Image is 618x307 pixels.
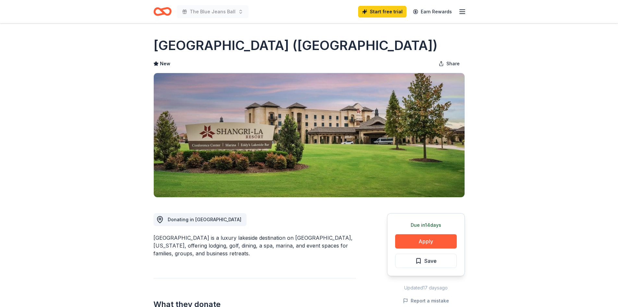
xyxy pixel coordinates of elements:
[153,36,438,55] h1: [GEOGRAPHIC_DATA] ([GEOGRAPHIC_DATA])
[409,6,456,18] a: Earn Rewards
[433,57,465,70] button: Share
[395,221,457,229] div: Due in 14 days
[358,6,406,18] a: Start free trial
[446,60,460,68] span: Share
[190,8,236,16] span: The Blue Jeans Ball
[395,254,457,268] button: Save
[177,5,248,18] button: The Blue Jeans Ball
[160,60,170,68] span: New
[403,297,449,305] button: Report a mistake
[153,234,356,257] div: [GEOGRAPHIC_DATA] is a luxury lakeside destination on [GEOGRAPHIC_DATA], [US_STATE], offering lod...
[424,257,437,265] span: Save
[153,4,172,19] a: Home
[154,73,465,197] img: Image for Shangri-La Resort (Monkey Island)
[395,234,457,249] button: Apply
[168,217,241,222] span: Donating in [GEOGRAPHIC_DATA]
[387,284,465,292] div: Updated 17 days ago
